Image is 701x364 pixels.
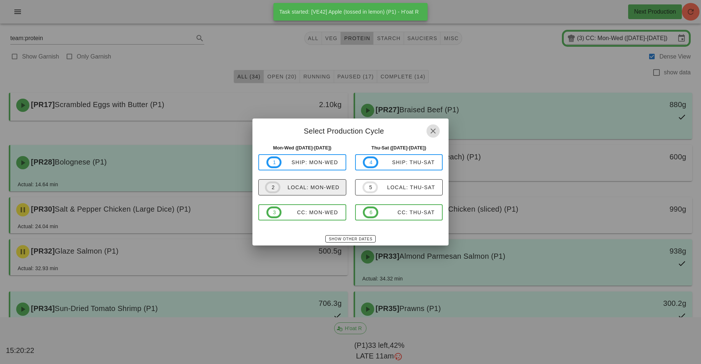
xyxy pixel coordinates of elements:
div: local: Mon-Wed [280,184,340,190]
div: ship: Mon-Wed [282,159,338,165]
div: Select Production Cycle [252,119,449,141]
button: 2local: Mon-Wed [258,179,346,195]
strong: Thu-Sat ([DATE]-[DATE]) [371,145,426,151]
span: 5 [369,183,372,191]
span: 6 [369,208,372,216]
span: 2 [271,183,274,191]
button: 1ship: Mon-Wed [258,154,346,170]
div: ship: Thu-Sat [378,159,435,165]
div: CC: Mon-Wed [282,209,338,215]
strong: Mon-Wed ([DATE]-[DATE]) [273,145,332,151]
button: Show Other Dates [325,235,376,243]
span: 4 [369,158,372,166]
span: 1 [273,158,276,166]
span: 3 [273,208,276,216]
button: 3CC: Mon-Wed [258,204,346,220]
button: 4ship: Thu-Sat [355,154,443,170]
span: Show Other Dates [329,237,372,241]
button: 5local: Thu-Sat [355,179,443,195]
div: CC: Thu-Sat [378,209,435,215]
div: local: Thu-Sat [378,184,435,190]
button: 6CC: Thu-Sat [355,204,443,220]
